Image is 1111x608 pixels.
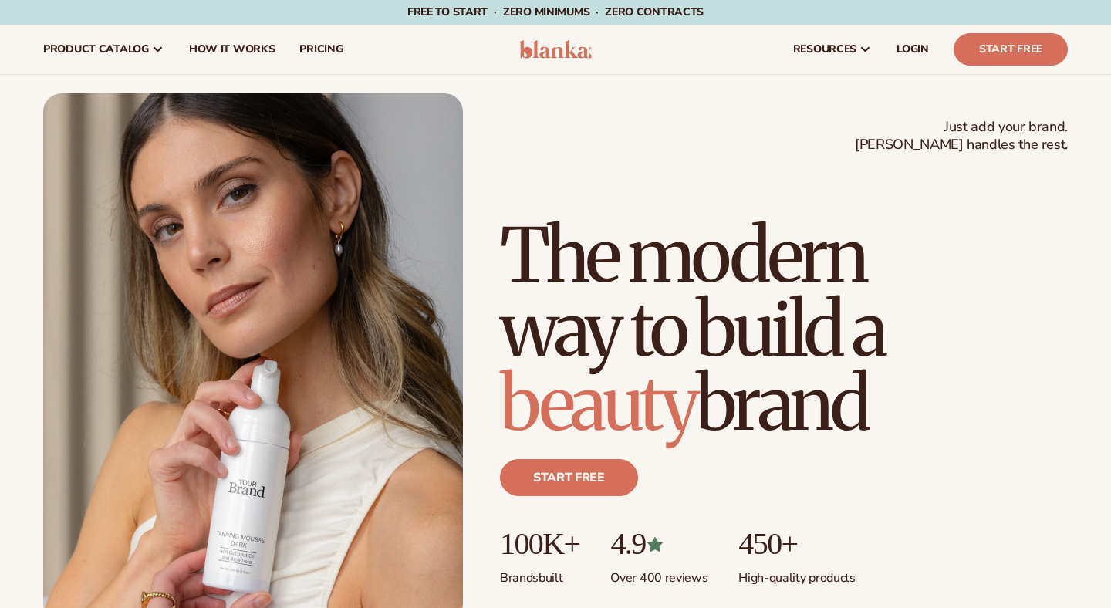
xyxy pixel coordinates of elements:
p: High-quality products [738,561,855,586]
span: beauty [500,357,696,450]
span: LOGIN [897,43,929,56]
a: LOGIN [884,25,941,74]
span: resources [793,43,856,56]
a: How It Works [177,25,288,74]
span: Just add your brand. [PERSON_NAME] handles the rest. [855,118,1068,154]
p: Brands built [500,561,579,586]
a: product catalog [31,25,177,74]
a: Start Free [954,33,1068,66]
p: 100K+ [500,527,579,561]
p: 4.9 [610,527,707,561]
img: logo [519,40,593,59]
p: Over 400 reviews [610,561,707,586]
h1: The modern way to build a brand [500,218,1068,441]
p: 450+ [738,527,855,561]
a: Start free [500,459,638,496]
span: product catalog [43,43,149,56]
a: pricing [287,25,355,74]
a: resources [781,25,884,74]
span: pricing [299,43,343,56]
span: How It Works [189,43,275,56]
span: Free to start · ZERO minimums · ZERO contracts [407,5,704,19]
